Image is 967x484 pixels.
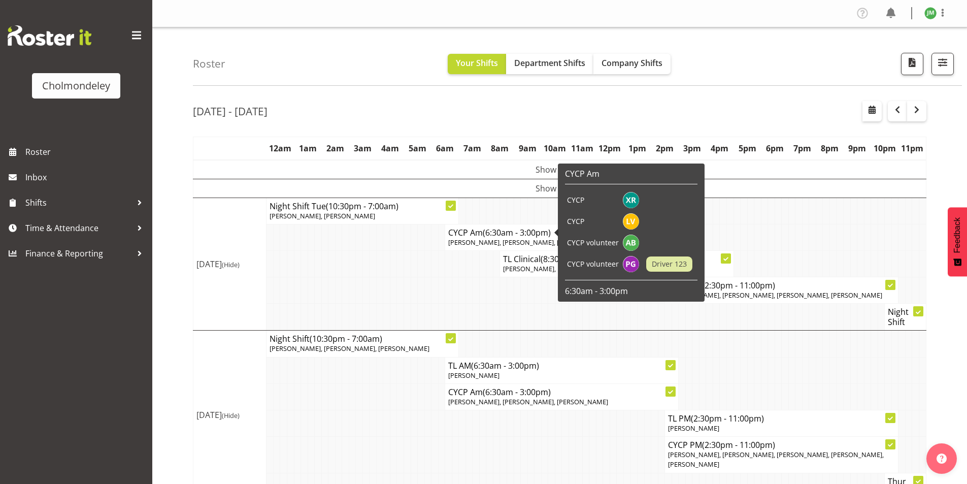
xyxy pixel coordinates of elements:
h4: TL PM [668,413,895,424]
img: xaia-reddy11179.jpg [623,192,639,208]
h2: [DATE] - [DATE] [193,105,268,118]
h4: CYCP Am [448,387,675,397]
button: Select a specific date within the roster. [862,101,882,121]
th: 10am [541,137,569,160]
th: 6pm [761,137,788,160]
span: (6:30am - 3:00pm) [471,360,539,371]
th: 1am [294,137,321,160]
span: (10:30pm - 7:00am) [310,333,382,344]
td: CYCP volunteer [565,253,621,275]
button: Feedback - Show survey [948,207,967,276]
th: 4pm [706,137,733,160]
th: 10pm [871,137,898,160]
img: jesse-marychurch10205.jpg [924,7,937,19]
td: Show [DATE] [193,179,926,198]
h4: Roster [193,58,225,70]
h4: Night Shift [888,307,923,327]
h6: CYCP Am [565,169,697,179]
span: (2:30pm - 11:00pm) [702,439,775,450]
td: CYCP [565,189,621,211]
span: [PERSON_NAME], [PERSON_NAME], [PERSON_NAME] [503,264,663,273]
img: lynne-veal6958.jpg [623,213,639,230]
th: 9pm [844,137,871,160]
span: (10:30pm - 7:00am) [326,201,398,212]
button: Download a PDF of the roster according to the set date range. [901,53,923,75]
span: [PERSON_NAME], [PERSON_NAME], [PERSON_NAME], [PERSON_NAME] [448,238,662,247]
span: [PERSON_NAME], [PERSON_NAME], [PERSON_NAME], [PERSON_NAME] [668,291,882,300]
th: 6am [431,137,459,160]
span: (6:30am - 3:00pm) [483,227,551,238]
td: CYCP [565,211,621,232]
h4: CYCP PM [668,280,895,291]
h4: CYCP Am [448,228,675,238]
th: 11am [569,137,596,160]
span: (2:30pm - 11:00pm) [691,413,764,424]
span: (Hide) [222,411,240,420]
th: 11pm [898,137,926,160]
span: Roster [25,144,147,159]
span: [PERSON_NAME] [448,371,499,380]
button: Filter Shifts [931,53,954,75]
th: 12pm [596,137,623,160]
img: Rosterit website logo [8,25,91,46]
span: (Hide) [222,260,240,269]
h4: Night Shift [270,334,455,344]
th: 4am [376,137,404,160]
span: [PERSON_NAME] [668,424,719,433]
span: [PERSON_NAME], [PERSON_NAME], [PERSON_NAME], [PERSON_NAME], [PERSON_NAME] [668,450,884,469]
span: Feedback [953,217,962,253]
span: Inbox [25,170,147,185]
img: amelie-brandt11629.jpg [623,235,639,251]
h4: CYCP PM [668,440,895,450]
span: (8:30am - 5:00pm) [541,253,609,265]
button: Your Shifts [448,54,506,74]
span: Driver 123 [652,259,687,270]
img: help-xxl-2.png [937,454,947,464]
th: 5pm [733,137,761,160]
td: [DATE] [193,198,266,331]
th: 7am [459,137,486,160]
th: 8pm [816,137,843,160]
button: Company Shifts [593,54,671,74]
h4: Night Shift Tue [270,201,455,211]
th: 2pm [651,137,679,160]
img: philippa-grace11628.jpg [623,256,639,272]
th: 8am [486,137,514,160]
th: 1pm [624,137,651,160]
span: Company Shifts [602,57,662,69]
span: [PERSON_NAME], [PERSON_NAME] [270,211,375,220]
span: Your Shifts [456,57,498,69]
p: 6:30am - 3:00pm [565,285,697,297]
th: 9am [514,137,541,160]
button: Department Shifts [506,54,593,74]
th: 3am [349,137,376,160]
th: 2am [321,137,349,160]
td: Show [DATE] [193,160,926,179]
div: Cholmondeley [42,78,110,93]
th: 12am [266,137,294,160]
td: CYCP volunteer [565,232,621,253]
span: [PERSON_NAME], [PERSON_NAME], [PERSON_NAME] [270,344,429,353]
th: 7pm [788,137,816,160]
h4: TL AM [448,361,675,371]
span: Finance & Reporting [25,246,132,261]
span: Department Shifts [514,57,585,69]
span: Time & Attendance [25,220,132,236]
th: 3pm [679,137,706,160]
span: (2:30pm - 11:00pm) [702,280,775,291]
h4: TL Clinical [503,254,730,264]
span: Shifts [25,195,132,210]
span: [PERSON_NAME], [PERSON_NAME], [PERSON_NAME] [448,397,608,406]
span: (6:30am - 3:00pm) [483,386,551,398]
th: 5am [404,137,431,160]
